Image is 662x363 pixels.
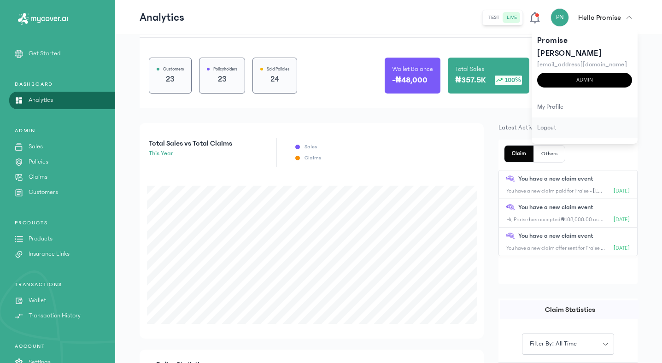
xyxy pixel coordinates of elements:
p: Sales [29,142,43,152]
p: 24 [260,73,289,86]
p: Get Started [29,49,61,59]
p: You have a new claim event [518,174,593,184]
div: 100% [495,76,522,85]
span: Filter by: all time [524,339,582,349]
p: Hi, Praise has accepted ₦108,000.00 as compensation for their claim [506,216,606,223]
p: Insurance Links [29,249,70,259]
p: this year [149,149,232,158]
div: my profile [532,97,638,117]
p: Transaction History [29,311,81,321]
button: Claim [504,146,534,162]
button: Filter by: all time [522,334,614,355]
p: [EMAIL_ADDRESS][DOMAIN_NAME] [537,60,632,69]
p: [DATE] [614,216,630,223]
p: [DATE] [614,245,630,252]
p: Customers [29,187,58,197]
p: Products [29,234,53,244]
p: Latest Activities [498,123,638,132]
p: You have a new claim offer sent for Praise - [EMAIL_ADDRESS][DOMAIN_NAME]. [506,245,606,252]
p: Wallet [29,296,46,305]
p: Analytics [29,95,53,105]
p: ₦357.5K [455,74,486,87]
p: 23 [207,73,237,86]
p: Policies [29,157,48,167]
button: PNHello Promise [551,8,638,27]
p: Customers [163,65,184,73]
div: admin [537,73,632,88]
button: Others [534,146,565,162]
p: Sales [305,143,317,151]
p: 23 [157,73,184,86]
p: Sold Policies [267,65,289,73]
div: PN [551,8,569,27]
p: Policyholders [213,65,237,73]
p: Total Sales vs Total Claims [149,138,232,149]
p: You have a new claim paid for Praise - [EMAIL_ADDRESS][DOMAIN_NAME]. [506,187,606,195]
p: Claim Statistics [500,304,639,315]
p: Claims [29,172,47,182]
p: Total Sales [455,64,484,74]
p: You have a new claim event [518,231,593,241]
p: Wallet Balance [392,64,433,74]
div: logout [532,117,638,138]
p: Analytics [140,10,184,25]
p: Claims [305,154,321,162]
button: live [503,12,521,23]
p: [DATE] [614,187,630,195]
p: -₦48,000 [392,74,428,87]
p: Hello Promise [578,12,621,23]
button: test [485,12,503,23]
p: Promise [PERSON_NAME] [537,34,632,60]
p: You have a new claim event [518,203,593,212]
